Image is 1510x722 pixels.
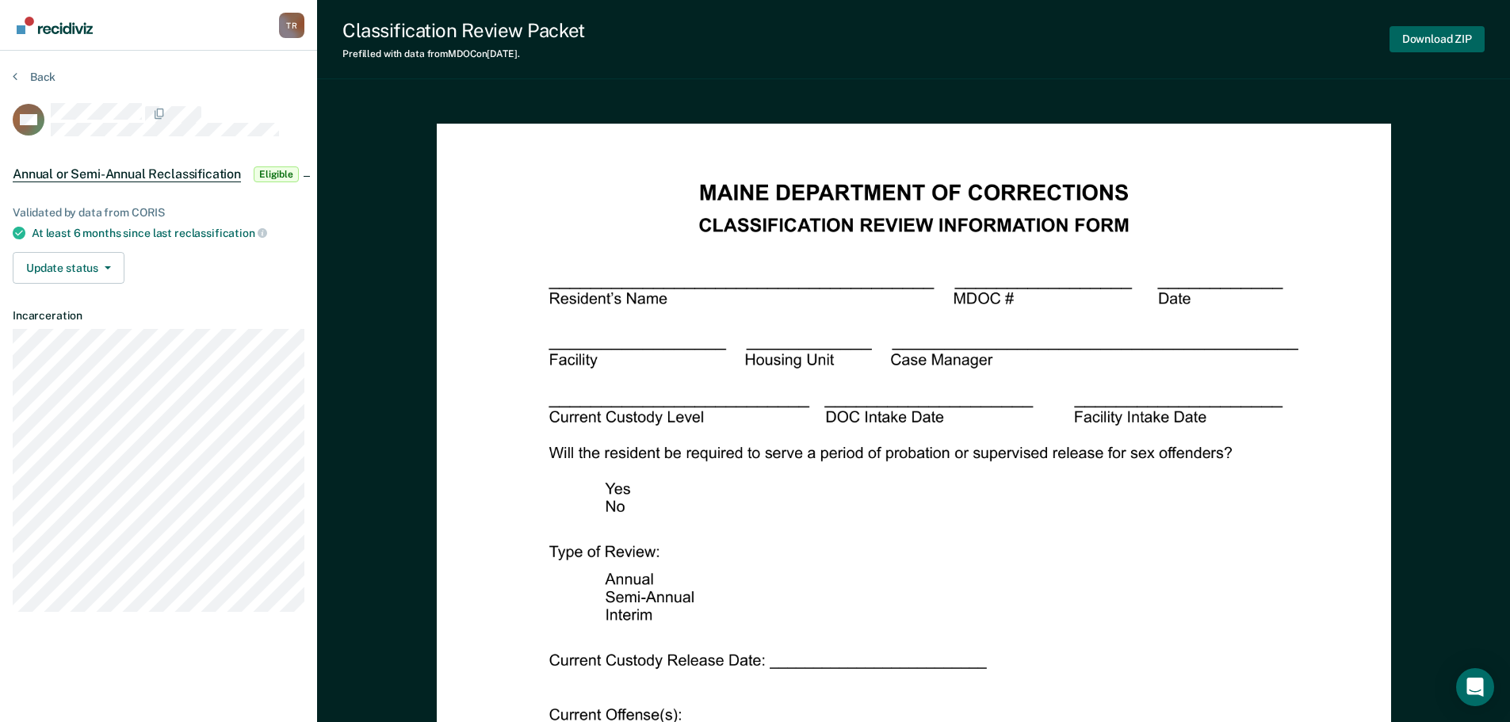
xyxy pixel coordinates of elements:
[174,227,267,239] span: reclassification
[13,166,241,182] span: Annual or Semi-Annual Reclassification
[17,17,93,34] img: Recidiviz
[342,48,585,59] div: Prefilled with data from MDOC on [DATE] .
[13,70,55,84] button: Back
[1456,668,1494,706] div: Open Intercom Messenger
[13,252,124,284] button: Update status
[32,226,304,240] div: At least 6 months since last
[1390,26,1485,52] button: Download ZIP
[254,166,299,182] span: Eligible
[13,206,304,220] div: Validated by data from CORIS
[13,309,304,323] dt: Incarceration
[279,13,304,38] button: Profile dropdown button
[279,13,304,38] div: T R
[342,19,585,42] div: Classification Review Packet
